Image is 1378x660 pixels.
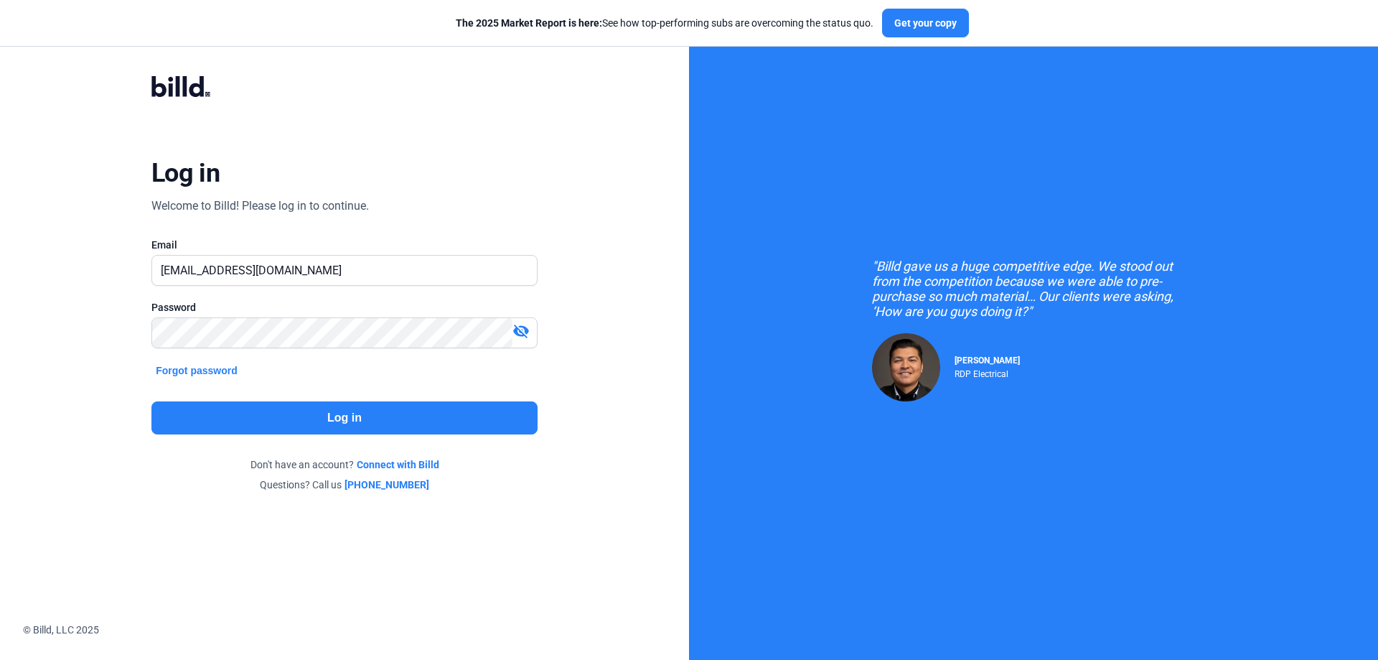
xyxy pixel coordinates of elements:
a: Connect with Billd [357,457,439,472]
button: Log in [151,401,538,434]
button: Forgot password [151,363,242,378]
button: Get your copy [882,9,969,37]
a: [PHONE_NUMBER] [344,478,429,492]
mat-icon: visibility_off [512,322,530,340]
div: Welcome to Billd! Please log in to continue. [151,197,369,215]
img: Raul Pacheco [872,333,940,401]
div: Password [151,300,538,315]
div: See how top-performing subs are overcoming the status quo. [456,16,873,30]
div: Email [151,238,538,252]
div: RDP Electrical [955,366,1020,379]
div: "Billd gave us a huge competitive edge. We stood out from the competition because we were able to... [872,259,1195,319]
span: [PERSON_NAME] [955,355,1020,366]
span: The 2025 Market Report is here: [456,17,602,29]
div: Don't have an account? [151,457,538,472]
div: Log in [151,157,220,189]
div: Questions? Call us [151,478,538,492]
